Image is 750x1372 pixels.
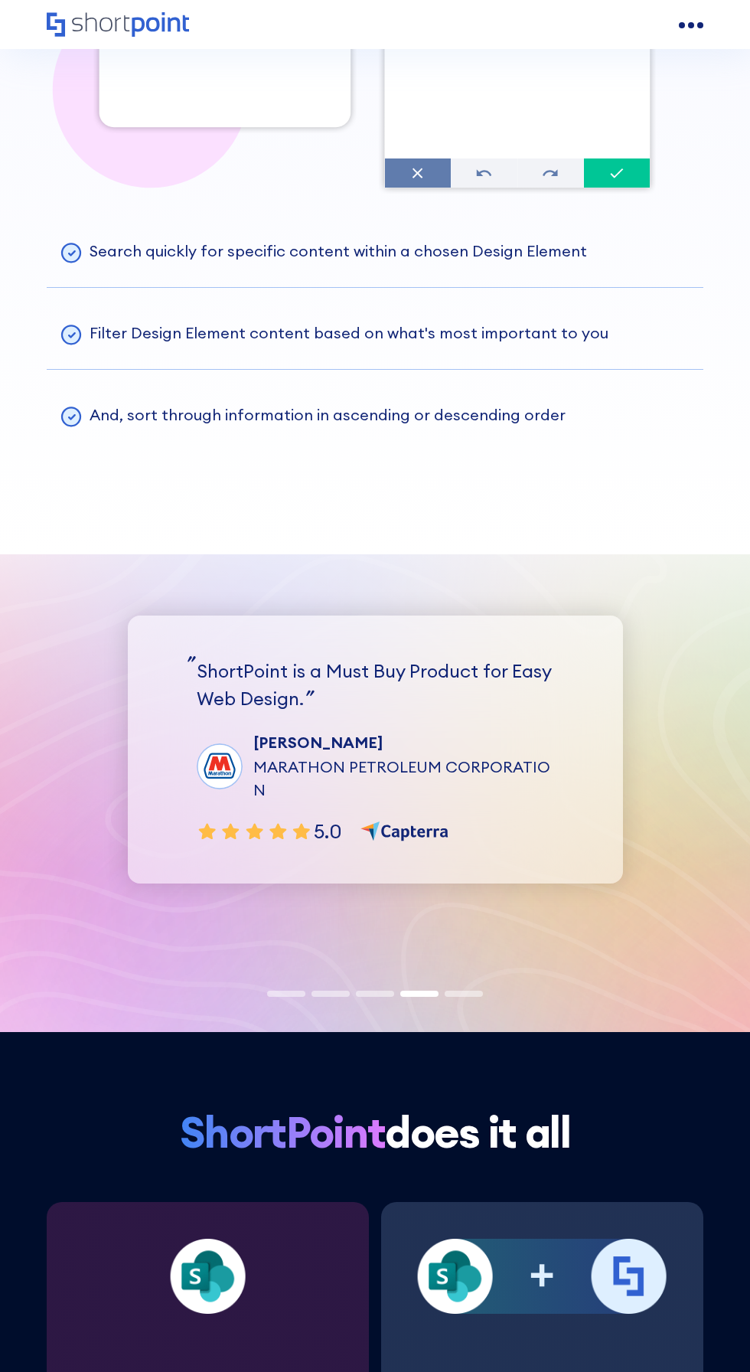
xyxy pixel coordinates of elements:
[47,591,703,908] div: 4 / 5
[90,403,566,430] p: And, sort through information in ascending or descending order
[253,731,554,754] div: [PERSON_NAME]
[90,240,587,266] p: Search quickly for specific content within a chosen Design Element
[253,756,554,802] div: MARATHON PETROLEUM CORPORATION
[47,12,189,38] a: Home
[197,659,551,710] p: ShortPoint is a Must Buy Product for Easy Web Design.
[474,1194,750,1372] iframe: Chat Widget
[90,322,608,348] p: Filter Design Element content based on what's most important to you
[679,13,703,38] a: open menu
[314,822,342,841] div: 5.0
[47,1109,703,1156] h2: does it all
[180,1109,385,1156] span: ShortPoint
